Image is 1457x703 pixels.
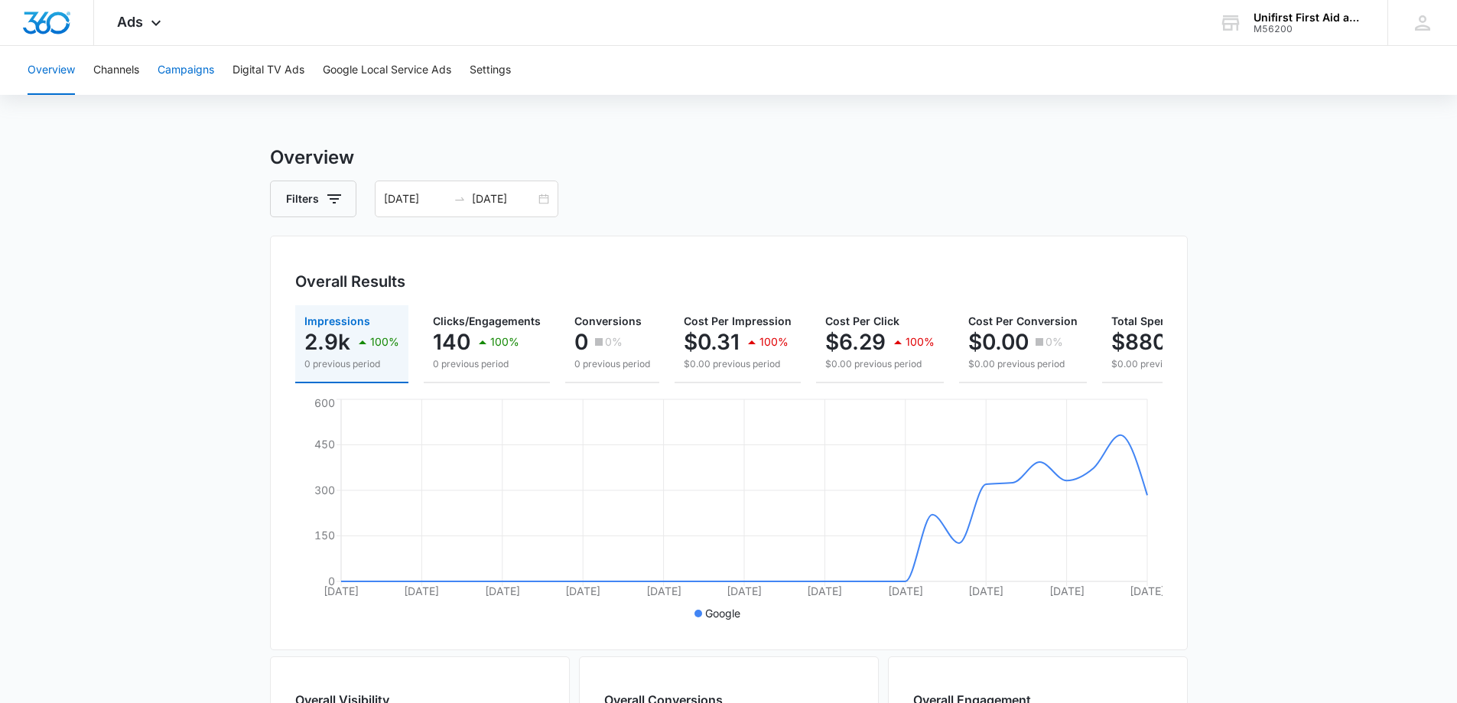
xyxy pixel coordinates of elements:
p: 100% [490,337,519,347]
span: Clicks/Engagements [433,314,541,327]
tspan: [DATE] [484,584,519,597]
span: Cost Per Conversion [968,314,1078,327]
p: 0% [1046,337,1063,347]
p: $0.00 previous period [1111,357,1243,371]
p: 0% [605,337,623,347]
tspan: [DATE] [565,584,600,597]
p: 100% [370,337,399,347]
p: $0.00 previous period [968,357,1078,371]
p: $0.00 previous period [825,357,935,371]
input: End date [472,190,535,207]
span: Total Spend [1111,314,1174,327]
button: Settings [470,46,511,95]
span: Cost Per Click [825,314,899,327]
p: 0 [574,330,588,354]
button: Overview [28,46,75,95]
p: 0 previous period [433,357,541,371]
tspan: [DATE] [404,584,439,597]
p: $0.00 previous period [684,357,792,371]
button: Campaigns [158,46,214,95]
tspan: [DATE] [727,584,762,597]
tspan: [DATE] [324,584,359,597]
tspan: [DATE] [1130,584,1165,597]
tspan: 0 [328,574,335,587]
button: Channels [93,46,139,95]
tspan: [DATE] [807,584,842,597]
tspan: [DATE] [1049,584,1084,597]
span: swap-right [454,193,466,205]
span: to [454,193,466,205]
p: $880.18 [1111,330,1194,354]
tspan: 450 [314,438,335,451]
div: account id [1254,24,1365,34]
span: Impressions [304,314,370,327]
tspan: 600 [314,396,335,409]
tspan: 150 [314,529,335,542]
span: Conversions [574,314,642,327]
p: $0.31 [684,330,740,354]
tspan: [DATE] [968,584,1003,597]
p: 0 previous period [304,357,399,371]
span: Ads [117,14,143,30]
p: 100% [906,337,935,347]
tspan: [DATE] [646,584,681,597]
div: account name [1254,11,1365,24]
button: Google Local Service Ads [323,46,451,95]
p: $6.29 [825,330,886,354]
p: 2.9k [304,330,350,354]
p: Google [705,605,740,621]
h3: Overview [270,144,1188,171]
p: 0 previous period [574,357,650,371]
p: $0.00 [968,330,1029,354]
button: Digital TV Ads [233,46,304,95]
input: Start date [384,190,447,207]
p: 100% [759,337,789,347]
p: 140 [433,330,470,354]
button: Filters [270,181,356,217]
span: Cost Per Impression [684,314,792,327]
tspan: [DATE] [887,584,922,597]
h3: Overall Results [295,270,405,293]
tspan: 300 [314,483,335,496]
